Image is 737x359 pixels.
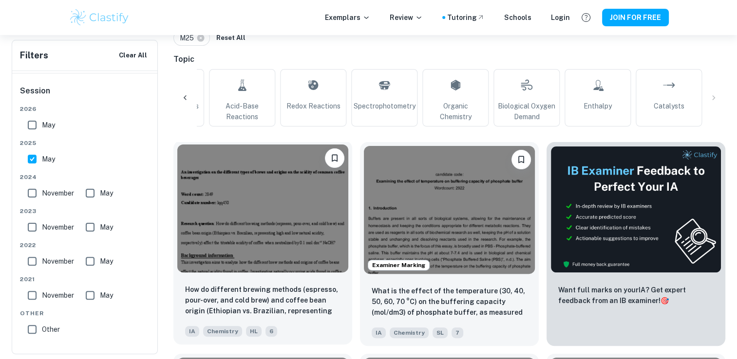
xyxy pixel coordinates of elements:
[20,207,151,215] span: 2023
[265,326,277,337] span: 6
[42,324,60,335] span: Other
[246,326,262,337] span: HL
[447,12,485,23] a: Tutoring
[360,142,539,346] a: Examiner MarkingPlease log in to bookmark exemplarsWhat is the effect of the temperature (30, 40,...
[42,290,74,301] span: November
[551,12,570,23] a: Login
[42,222,74,233] span: November
[214,31,248,45] button: Reset All
[547,142,725,346] a: ThumbnailWant full marks on yourIA? Get expert feedback from an IB examiner!
[173,30,210,46] div: M25
[69,8,131,27] img: Clastify logo
[372,286,527,319] p: What is the effect of the temperature (30, 40, 50, 60, 70 °C) on the buffering capacity (mol/dm3)...
[177,144,348,272] img: Chemistry IA example thumbnail: How do different brewing methods (espres
[173,54,725,65] h6: Topic
[511,150,531,169] button: Please log in to bookmark exemplars
[584,101,612,111] span: Enthalpy
[116,48,150,63] button: Clear All
[185,284,340,317] p: How do different brewing methods (espresso, pour-over, and cold brew) and coffee bean origin (Eth...
[20,139,151,147] span: 2025
[185,326,199,337] span: IA
[100,290,113,301] span: May
[173,142,352,346] a: Please log in to bookmark exemplarsHow do different brewing methods (espresso, pour-over, and col...
[20,105,151,113] span: 2026
[578,9,594,26] button: Help and Feedback
[498,101,555,122] span: Biological Oxygen Demand
[20,173,151,181] span: 2024
[433,327,448,338] span: SL
[372,327,386,338] span: IA
[100,222,113,233] span: May
[452,327,463,338] span: 7
[180,33,198,43] span: M25
[390,12,423,23] p: Review
[20,49,48,62] h6: Filters
[42,188,74,198] span: November
[504,12,531,23] a: Schools
[427,101,484,122] span: Organic Chemistry
[20,85,151,105] h6: Session
[203,326,242,337] span: Chemistry
[354,101,416,111] span: Spectrophotometry
[364,146,535,274] img: Chemistry IA example thumbnail: What is the effect of the temperature (3
[100,256,113,267] span: May
[100,188,113,198] span: May
[20,275,151,284] span: 2021
[654,101,684,111] span: Catalysts
[602,9,669,26] button: JOIN FOR FREE
[20,309,151,318] span: Other
[42,154,55,164] span: May
[390,327,429,338] span: Chemistry
[550,146,721,273] img: Thumbnail
[325,12,370,23] p: Exemplars
[286,101,340,111] span: Redox Reactions
[42,256,74,267] span: November
[661,297,669,305] span: 🎯
[42,120,55,130] span: May
[20,241,151,250] span: 2022
[213,101,271,122] span: Acid-Base Reactions
[368,261,429,269] span: Examiner Marking
[558,285,714,306] p: Want full marks on your IA ? Get expert feedback from an IB examiner!
[325,148,344,168] button: Please log in to bookmark exemplars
